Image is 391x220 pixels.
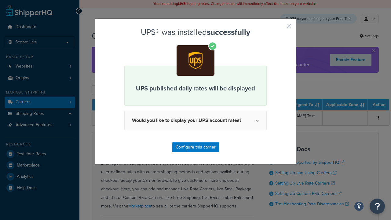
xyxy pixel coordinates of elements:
[208,42,217,50] i: Check mark
[132,84,259,93] p: UPS published daily rates will be displayed
[207,26,250,38] strong: successfully
[370,199,385,214] button: Open Resource Center
[124,111,267,130] button: Would you like to display your UPS account rates?
[124,28,267,37] h2: UPS® was installed
[172,142,219,152] button: Configure this carrier
[177,45,214,75] img: app-ups.png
